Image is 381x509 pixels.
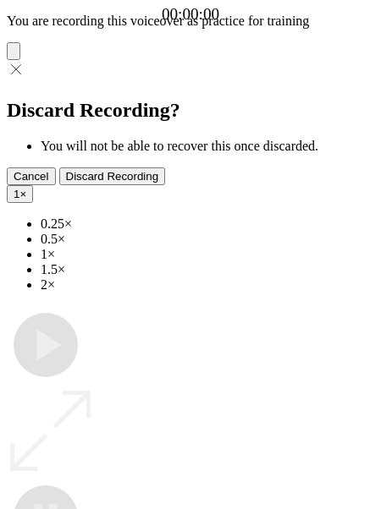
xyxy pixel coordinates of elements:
h2: Discard Recording? [7,99,374,122]
button: Cancel [7,167,56,185]
li: 1× [41,247,374,262]
li: You will not be able to recover this once discarded. [41,139,374,154]
button: Discard Recording [59,167,166,185]
span: 1 [14,188,19,200]
a: 00:00:00 [162,5,219,24]
li: 1.5× [41,262,374,277]
li: 0.25× [41,216,374,232]
li: 2× [41,277,374,293]
button: 1× [7,185,33,203]
p: You are recording this voiceover as practice for training [7,14,374,29]
li: 0.5× [41,232,374,247]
